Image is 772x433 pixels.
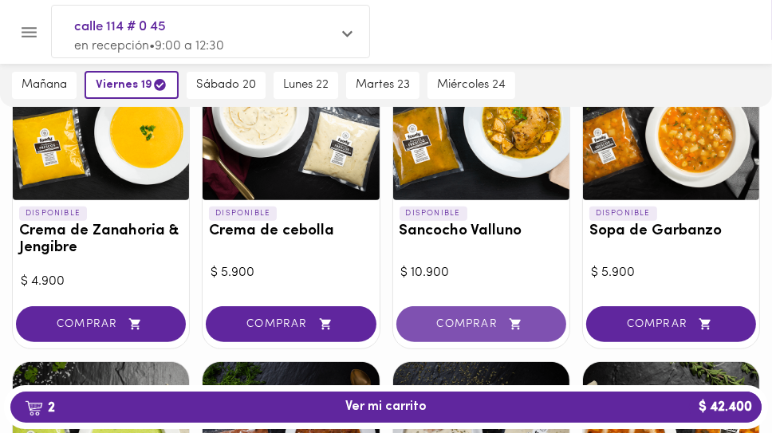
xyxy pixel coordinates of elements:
div: $ 10.900 [401,264,561,282]
span: miércoles 24 [437,78,506,93]
b: $ 42.400 [689,392,762,423]
button: COMPRAR [16,306,186,342]
button: COMPRAR [586,306,756,342]
span: COMPRAR [416,317,546,331]
span: Ver mi carrito [345,400,427,415]
div: $ 4.900 [21,273,181,291]
button: 2Ver mi carrito$ 42.400 [10,392,762,423]
button: miércoles 24 [427,72,515,99]
b: 2 [15,397,65,418]
button: COMPRAR [206,306,376,342]
span: COMPRAR [226,317,356,331]
span: martes 23 [356,78,410,93]
button: mañana [12,72,77,99]
p: DISPONIBLE [19,207,87,221]
h3: Sopa de Garbanzo [589,223,753,240]
span: mañana [22,78,67,93]
div: Crema de Zanahoria & Jengibre [13,49,189,200]
p: DISPONIBLE [589,207,657,221]
span: calle 114 # 0 45 [74,17,331,37]
button: COMPRAR [396,306,566,342]
span: viernes 19 [96,77,167,93]
span: lunes 22 [283,78,329,93]
h3: Sancocho Valluno [400,223,563,240]
div: Crema de cebolla [203,49,379,200]
p: DISPONIBLE [209,207,277,221]
button: martes 23 [346,72,419,99]
span: COMPRAR [606,317,736,331]
span: en recepción • 9:00 a 12:30 [74,40,224,53]
div: $ 5.900 [591,264,751,282]
div: $ 5.900 [211,264,371,282]
p: DISPONIBLE [400,207,467,221]
button: lunes 22 [274,72,338,99]
button: sábado 20 [187,72,266,99]
span: COMPRAR [36,317,166,331]
div: Sopa de Garbanzo [583,49,759,200]
h3: Crema de Zanahoria & Jengibre [19,223,183,257]
img: cart.png [25,400,43,416]
h3: Crema de cebolla [209,223,372,240]
div: Sancocho Valluno [393,49,569,200]
button: Menu [10,13,49,52]
button: viernes 19 [85,71,179,99]
span: sábado 20 [196,78,256,93]
iframe: Messagebird Livechat Widget [695,356,772,433]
